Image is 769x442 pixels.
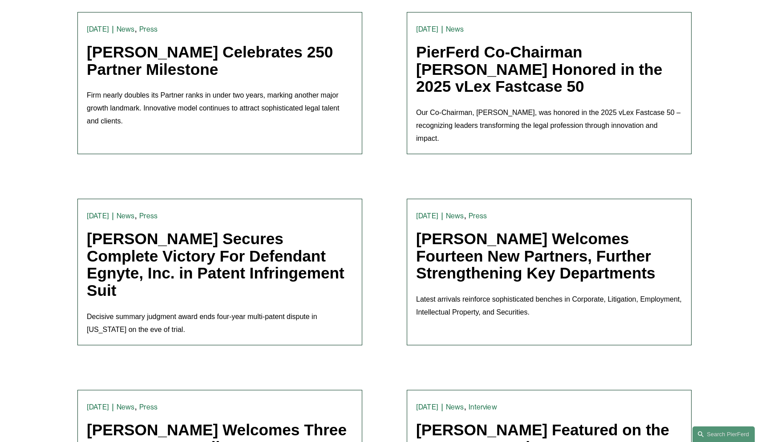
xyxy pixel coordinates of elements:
a: Press [139,403,158,411]
a: Press [139,25,158,33]
span: , [135,402,137,411]
a: News [117,403,135,411]
span: , [464,211,466,220]
p: Firm nearly doubles its Partner ranks in under two years, marking another major growth landmark. ... [87,89,353,127]
span: , [135,24,137,33]
p: Our Co-Chairman, [PERSON_NAME], was honored in the 2025 vLex Fastcase 50 – recognizing leaders tr... [416,106,682,145]
a: News [446,403,464,411]
a: Press [139,212,158,220]
a: News [446,212,464,220]
a: [PERSON_NAME] Secures Complete Victory For Defendant Egnyte, Inc. in Patent Infringement Suit [87,230,344,299]
span: , [464,402,466,411]
a: Search this site [692,426,755,442]
span: , [135,211,137,220]
time: [DATE] [416,26,438,33]
a: News [446,25,464,33]
a: Interview [469,403,497,411]
time: [DATE] [87,213,109,220]
a: News [117,25,135,33]
time: [DATE] [87,404,109,411]
time: [DATE] [416,213,438,220]
a: [PERSON_NAME] Celebrates 250 Partner Milestone [87,43,333,78]
a: [PERSON_NAME] Welcomes Fourteen New Partners, Further Strengthening Key Departments [416,230,656,282]
a: Press [469,212,487,220]
p: Latest arrivals reinforce sophisticated benches in Corporate, Litigation, Employment, Intellectua... [416,293,682,319]
time: [DATE] [416,404,438,411]
time: [DATE] [87,26,109,33]
p: Decisive summary judgment award ends four-year multi-patent dispute in [US_STATE] on the eve of t... [87,311,353,336]
a: PierFerd Co-Chairman [PERSON_NAME] Honored in the 2025 vLex Fastcase 50 [416,43,662,95]
a: News [117,212,135,220]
